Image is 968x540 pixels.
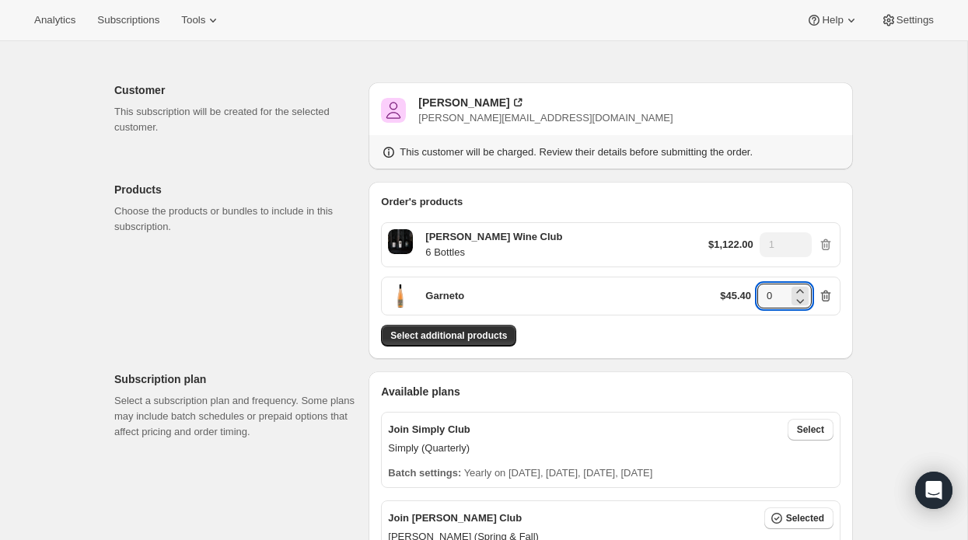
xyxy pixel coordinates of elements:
button: Selected [764,507,833,529]
button: Select additional products [381,325,516,347]
span: Order's products [381,196,463,207]
p: $45.40 [720,288,751,304]
button: Subscriptions [88,9,169,31]
button: Select [788,419,833,441]
span: [PERSON_NAME][EMAIL_ADDRESS][DOMAIN_NAME] [418,112,673,124]
p: Subscription plan [114,371,356,387]
span: Select [797,423,824,436]
span: Subscriptions [97,14,159,26]
p: This subscription will be created for the selected customer. [114,104,356,135]
p: Garneto [425,288,464,304]
span: Yearly on [DATE], [DATE], [DATE], [DATE] [464,467,653,479]
button: Analytics [25,9,85,31]
span: Katie Baldwin [381,98,406,123]
p: $1,122.00 [708,237,753,253]
p: Products [114,182,356,197]
span: Help [822,14,843,26]
span: Settings [896,14,934,26]
span: Select additional products [390,329,507,342]
span: Default Title [388,284,413,308]
p: Customer [114,82,356,98]
p: Select a subscription plan and frequency. Some plans may include batch schedules or prepaid optio... [114,393,356,440]
div: [PERSON_NAME] [418,95,509,110]
p: Simply (Quarterly) [388,441,833,456]
button: Tools [172,9,230,31]
button: Settings [872,9,943,31]
span: Available plans [381,384,460,399]
span: Selected [786,512,824,524]
span: Batch settings: [388,467,461,479]
button: Help [797,9,868,31]
p: Choose the products or bundles to include in this subscription. [114,204,356,235]
span: Tools [181,14,205,26]
span: Analytics [34,14,75,26]
div: Open Intercom Messenger [915,472,952,509]
p: This customer will be charged. Review their details before submitting the order. [400,145,753,160]
p: [PERSON_NAME] Wine Club [425,229,562,245]
span: 6 Bottles [388,229,413,254]
p: Join [PERSON_NAME] Club [388,510,522,526]
p: Join Simply Club [388,422,470,437]
p: 6 Bottles [425,245,562,260]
